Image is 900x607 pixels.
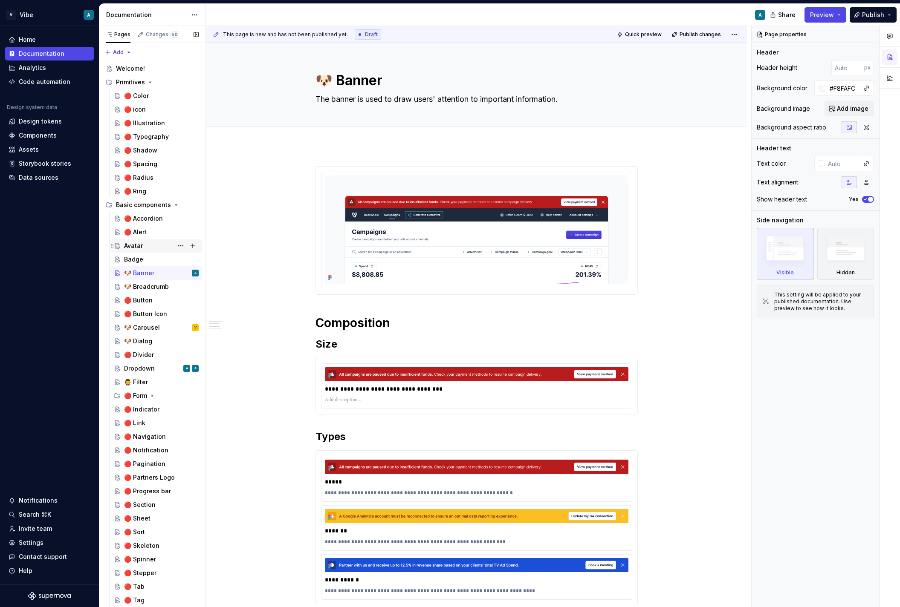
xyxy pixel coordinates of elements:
a: Badge [110,253,202,266]
a: 🔴 Tag [110,593,202,607]
div: 🔴 Form [110,389,202,403]
a: Design tokens [5,115,94,128]
a: Avatar [110,239,202,253]
a: 🔴 Skeleton [110,539,202,552]
textarea: The banner is used to draw users' attention to important information. [314,92,636,106]
div: Analytics [19,63,46,72]
button: Help [5,564,94,578]
div: Documentation [19,49,64,58]
button: VVibeA [2,6,97,24]
div: 🔴 Typography [124,132,169,141]
a: Assets [5,143,94,156]
a: 🔴 Spinner [110,552,202,566]
a: 🔴 Divider [110,348,202,362]
button: Quick preview [614,29,666,40]
button: Contact support [5,550,94,564]
a: 🔴 Section [110,498,202,512]
div: Settings [19,538,43,547]
div: Contact support [19,552,67,561]
a: 🔴 Stepper [110,566,202,580]
a: 🐶 CarouselV [110,321,202,334]
button: Publish changes [669,29,725,40]
a: Code automation [5,75,94,89]
div: 🔴 Ring [124,187,146,196]
div: Side navigation [757,216,804,224]
div: 🐶 Carousel [124,323,160,332]
div: 🐶 Breadcrumb [124,282,169,291]
span: Add image [837,104,868,113]
div: Storybook stories [19,159,71,168]
div: Notifications [19,496,58,505]
div: V [194,323,197,332]
a: 🔴 Indicator [110,403,202,416]
div: Header height [757,63,797,72]
div: 🔴 Form [124,391,147,400]
div: 🔴 Skeleton [124,541,159,550]
div: Hidden [836,269,855,276]
div: 🔴 Notification [124,446,168,455]
input: Auto [826,81,859,96]
div: A [194,269,197,277]
div: Assets [19,145,39,154]
div: 🔴 Tab [124,582,145,591]
a: 🔴 Accordion [110,212,202,225]
div: Welcome! [116,64,145,73]
div: 🔴 Accordion [124,214,163,223]
a: Settings [5,536,94,549]
div: 🔴 Color [124,92,149,100]
div: V [6,10,16,20]
div: 🔴 Tag [124,596,145,604]
a: 🔴 Notification [110,443,202,457]
a: 🔴 Button Icon [110,307,202,321]
div: Background image [757,104,810,113]
a: 🔴 Tab [110,580,202,593]
div: Dropdown [124,364,155,373]
a: 🔴 Shadow [110,144,202,157]
a: 🔴 Illustration [110,116,202,130]
div: 🔴 Radius [124,173,153,182]
button: Notifications [5,494,94,507]
div: 🐶 Dialog [124,337,152,345]
a: 🔴 Color [110,89,202,103]
div: Primitives [102,75,202,89]
div: Search ⌘K [19,510,51,519]
div: Home [19,35,36,44]
h2: Types [315,430,638,443]
span: Share [778,11,796,19]
h2: Size [315,337,638,351]
div: Header text [757,144,791,152]
button: Publish [850,7,897,23]
a: 🔴 Spacing [110,157,202,171]
a: 🔴 Button [110,293,202,307]
a: 🔴 Typography [110,130,202,144]
a: 🔴 Navigation [110,430,202,443]
div: Documentation [106,11,187,19]
button: Add image [825,101,874,116]
button: Share [766,7,801,23]
div: 🔴 Link [124,419,145,427]
div: Header [757,48,778,57]
div: Help [19,567,32,575]
span: Publish changes [680,31,721,38]
div: 🔴 Alert [124,228,147,236]
div: Pages [106,31,130,38]
div: 🔴 Pagination [124,460,165,468]
div: 🔴 Divider [124,351,154,359]
label: Yes [849,196,859,203]
div: Background aspect ratio [757,123,826,132]
div: Design tokens [19,117,62,126]
div: 🔴 Sort [124,528,145,536]
div: A [186,364,188,373]
textarea: 🐶 Banner [314,70,636,91]
a: Analytics [5,61,94,75]
a: Data sources [5,171,94,184]
svg: Supernova Logo [28,592,71,600]
div: 🔴 Partners Logo [124,473,175,482]
div: Avatar [124,242,143,250]
div: 🔴 Button [124,296,153,305]
div: Components [19,131,57,140]
div: A [87,12,90,18]
input: Auto [831,60,864,75]
a: Components [5,129,94,142]
div: 🔴 Spinner [124,555,156,564]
